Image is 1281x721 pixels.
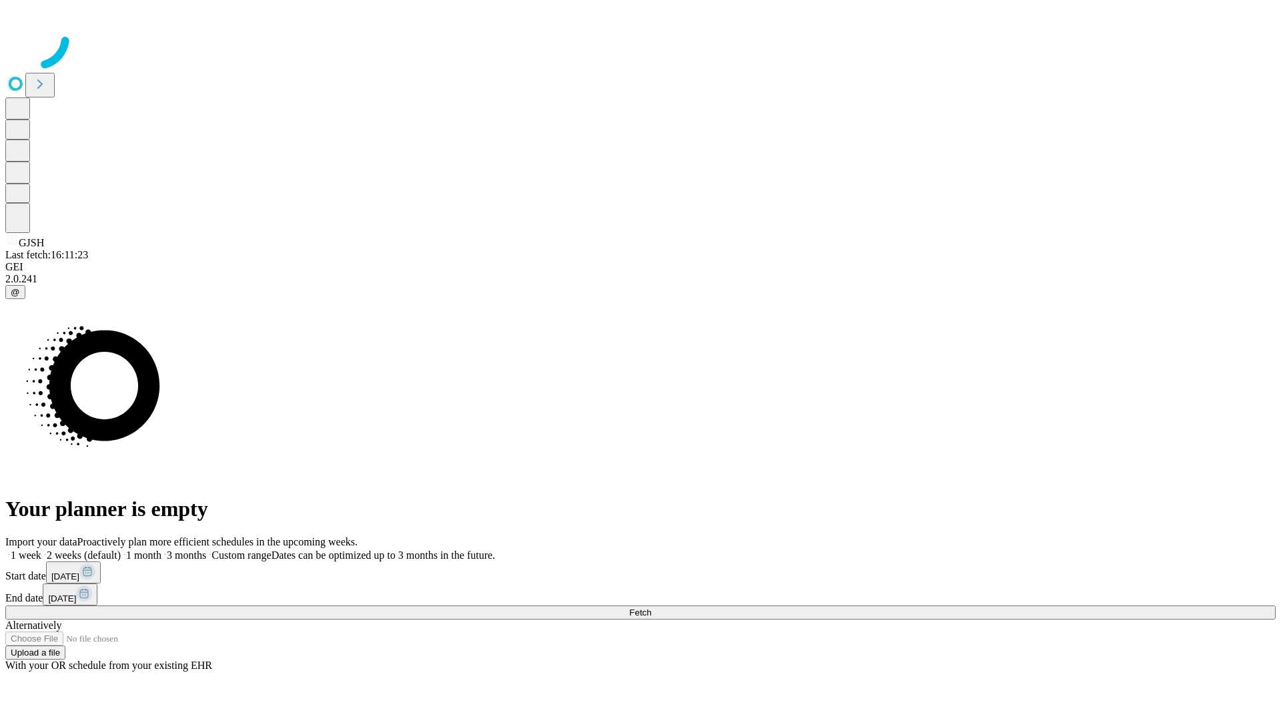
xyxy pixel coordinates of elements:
[77,536,358,547] span: Proactively plan more efficient schedules in the upcoming weeks.
[167,549,206,561] span: 3 months
[5,285,25,299] button: @
[5,273,1276,285] div: 2.0.241
[126,549,161,561] span: 1 month
[5,646,65,660] button: Upload a file
[5,606,1276,620] button: Fetch
[46,561,101,583] button: [DATE]
[5,620,61,631] span: Alternatively
[5,660,212,671] span: With your OR schedule from your existing EHR
[47,549,121,561] span: 2 weeks (default)
[5,583,1276,606] div: End date
[19,237,44,248] span: GJSH
[43,583,97,606] button: [DATE]
[211,549,271,561] span: Custom range
[5,249,88,260] span: Last fetch: 16:11:23
[629,608,651,618] span: Fetch
[5,497,1276,521] h1: Your planner is empty
[5,561,1276,583] div: Start date
[51,571,79,581] span: [DATE]
[11,287,20,297] span: @
[5,261,1276,273] div: GEI
[11,549,41,561] span: 1 week
[48,593,76,604] span: [DATE]
[5,536,77,547] span: Import your data
[272,549,495,561] span: Dates can be optimized up to 3 months in the future.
